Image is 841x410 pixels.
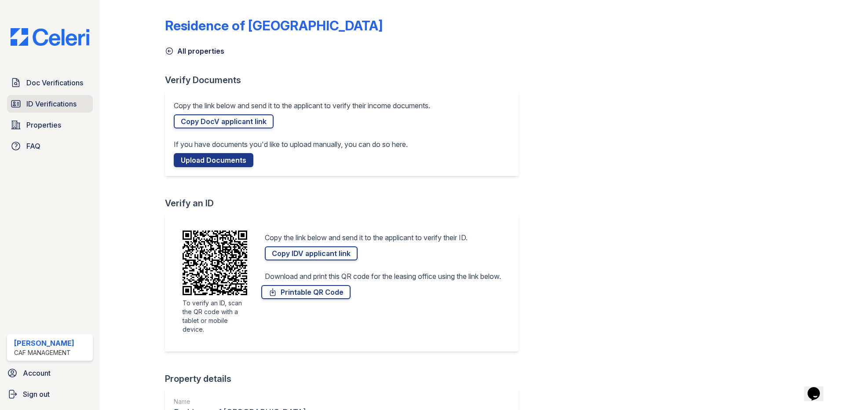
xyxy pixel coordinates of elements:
span: Properties [26,120,61,130]
div: Property details [165,373,526,385]
a: FAQ [7,137,93,155]
p: Copy the link below and send it to the applicant to verify their income documents. [174,100,430,111]
div: Name [174,397,306,406]
p: Download and print this QR code for the leasing office using the link below. [265,271,501,282]
a: Properties [7,116,93,134]
span: ID Verifications [26,99,77,109]
div: [PERSON_NAME] [14,338,74,348]
span: FAQ [26,141,40,151]
div: Residence of [GEOGRAPHIC_DATA] [165,18,383,33]
iframe: chat widget [804,375,832,401]
span: Account [23,368,51,378]
a: Copy IDV applicant link [265,246,358,260]
a: Account [4,364,96,382]
span: Doc Verifications [26,77,83,88]
p: If you have documents you'd like to upload manually, you can do so here. [174,139,408,150]
a: All properties [165,46,224,56]
a: Upload Documents [174,153,253,167]
span: Sign out [23,389,50,399]
a: Printable QR Code [261,285,351,299]
a: Copy DocV applicant link [174,114,274,128]
a: Sign out [4,385,96,403]
a: ID Verifications [7,95,93,113]
img: CE_Logo_Blue-a8612792a0a2168367f1c8372b55b34899dd931a85d93a1a3d3e32e68fde9ad4.png [4,28,96,46]
div: To verify an ID, scan the QR code with a tablet or mobile device. [183,299,247,334]
a: Doc Verifications [7,74,93,92]
div: CAF Management [14,348,74,357]
div: Verify Documents [165,74,526,86]
div: Verify an ID [165,197,526,209]
p: Copy the link below and send it to the applicant to verify their ID. [265,232,468,243]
